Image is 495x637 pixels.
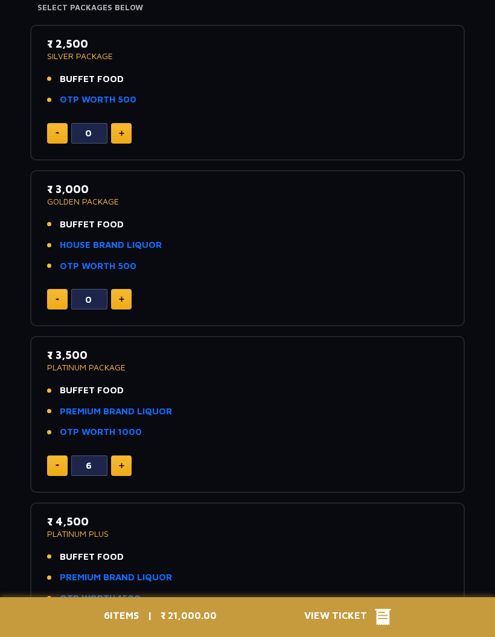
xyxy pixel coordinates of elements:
a: HOUSE BRAND LIQUOR [60,238,162,252]
button: View Ticket [304,608,391,626]
p: ITEMS [104,608,139,626]
img: minus [56,464,59,466]
img: plus [119,130,124,136]
a: OTP WORTH 1500 [60,592,141,606]
span: BUFFET FOOD [60,384,124,398]
span: BUFFET FOOD [60,72,124,86]
span: BUFFET FOOD [60,550,124,564]
p: PLATINUM PLUS [47,530,448,538]
p: SILVER PACKAGE [47,52,448,60]
p: GOLDEN PACKAGE [47,197,448,206]
p: ₹ 4,500 [47,513,448,530]
a: OTP WORTH 500 [60,259,136,273]
p: ₹ 2,500 [47,36,448,52]
span: View Ticket [304,608,375,626]
img: plus [119,296,124,302]
a: OTP WORTH 500 [60,93,136,107]
span: ₹ 21,000.00 [161,610,217,621]
a: PREMIUM BRAND LIQUOR [60,405,172,419]
p: ₹ 3,000 [47,181,448,197]
span: 6 [104,610,110,621]
p: | [139,608,161,626]
img: minus [56,132,59,134]
a: OTP WORTH 1000 [60,425,142,439]
h4: Select Packages Below [37,3,458,13]
span: BUFFET FOOD [60,218,124,232]
img: minus [56,299,59,300]
a: PREMIUM BRAND LIQUOR [60,571,172,585]
p: PLATINUM PACKAGE [47,363,448,372]
p: ₹ 3,500 [47,347,448,363]
img: plus [119,463,124,469]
